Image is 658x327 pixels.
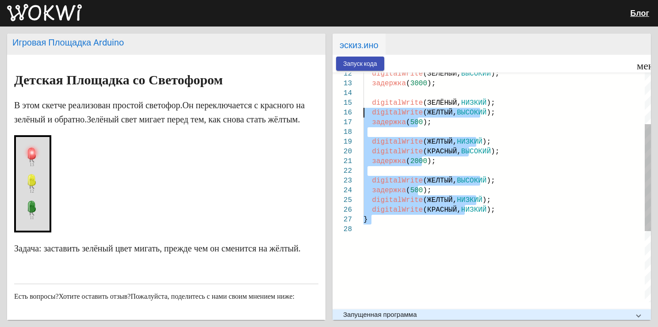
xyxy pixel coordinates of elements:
ya-tr-span: (ЗЕЛЁНЫЙ, [423,99,461,107]
ya-tr-span: ); [427,80,436,87]
ya-tr-span: задержка [372,157,406,165]
span: ); [423,118,431,126]
ya-tr-span: задержка [372,80,406,87]
ya-tr-span: ); [427,157,436,165]
div: 26 [333,205,352,215]
span: задержка [372,118,406,126]
ya-tr-span: Зелёный свет мигает перед тем, как снова стать жёлтым. [87,114,300,124]
ya-tr-span: ); [423,186,431,194]
div: 25 [333,195,352,205]
span: (ЖЕЛТЫЙ, [423,138,457,146]
span: digitalWrite [372,109,423,117]
ya-tr-span: Детская Площадка со Светофором [14,72,223,87]
div: 18 [333,127,352,137]
div: 13 [333,79,352,88]
div: 24 [333,186,352,195]
span: ); [482,138,491,146]
div: 27 [333,215,352,224]
div: 21 [333,156,352,166]
div: 22 [333,166,352,176]
ya-tr-span: (ЖЕЛТЫЙ, [423,196,457,204]
ya-tr-span: Он переключается с красного на зелёный и обратно. [14,100,305,124]
span: digitalWrite [372,138,423,146]
ya-tr-span: ); [482,196,491,204]
ya-tr-span: Пожалуйста, поделитесь с нами своим мнением ниже: [130,293,295,300]
button: Запуск кода [336,57,384,70]
div: 14 [333,88,352,98]
ya-tr-span: (ЖЕЛТЫЙ, [423,177,457,185]
ya-tr-span: Задача: заставить зелёный цвет мигать, прежде чем он сменится на жёлтый. [14,243,301,253]
span: } [363,216,368,224]
ya-tr-span: digitalWrite [372,196,423,204]
div: 23 [333,176,352,186]
ya-tr-span: digitalWrite [372,206,423,214]
ya-tr-span: digitalWrite [372,177,423,185]
img: Вокви [7,4,82,22]
ya-tr-span: задержка [372,186,406,194]
ya-tr-span: ( [406,186,410,194]
ya-tr-span: Запуск кода [343,61,377,68]
ya-tr-span: Запущенная программа [343,311,417,319]
ya-tr-span: ( [406,80,410,87]
ya-tr-span: (КРАСНЫЙ, [423,148,461,156]
ya-tr-span: ( [406,157,410,165]
ya-tr-span: ВЫСОКИЙ [461,148,491,156]
ya-tr-span: В этом скетче реализован простой светофор. [14,100,183,110]
ya-tr-span: ); [486,206,495,214]
ya-tr-span: ); [486,177,495,185]
ya-tr-span: эскиз.ино [340,40,379,50]
span: ВЫСОКИЙ [457,109,486,117]
span: ( [406,118,410,126]
a: Блог [630,8,649,18]
ya-tr-span: НИЗКИЙ [461,99,487,107]
ya-tr-span: ВЫСОКИЙ [457,177,486,185]
ya-tr-span: digitalWrite [372,148,423,156]
ya-tr-span: Хотите оставить отзыв? [59,293,131,300]
span: ); [486,109,495,117]
span: НИЗКИЙ [457,138,482,146]
ya-tr-span: НИЗКИЙ [461,206,487,214]
div: 17 [333,118,352,127]
span: (ЖЕЛТЫЙ, [423,109,457,117]
ya-tr-span: 2000 [410,157,427,165]
div: 20 [333,147,352,156]
ya-tr-span: ); [491,148,499,156]
span: 500 [410,118,423,126]
ya-tr-span: Есть вопросы? [14,293,59,300]
div: 28 [333,224,352,234]
ya-tr-span: 500 [410,186,423,194]
div: 16 [333,108,352,118]
mat-expansion-panel-header: Запущенная программа [333,309,651,320]
ya-tr-span: 3000 [410,80,427,87]
div: 15 [333,98,352,108]
ya-tr-span: НИЗКИЙ [457,196,482,204]
ya-tr-span: digitalWrite [372,99,423,107]
div: 19 [333,137,352,147]
ya-tr-span: Игровая Площадка Arduino [12,37,124,48]
ya-tr-span: ); [486,99,495,107]
ya-tr-span: (КРАСНЫЙ, [423,206,461,214]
